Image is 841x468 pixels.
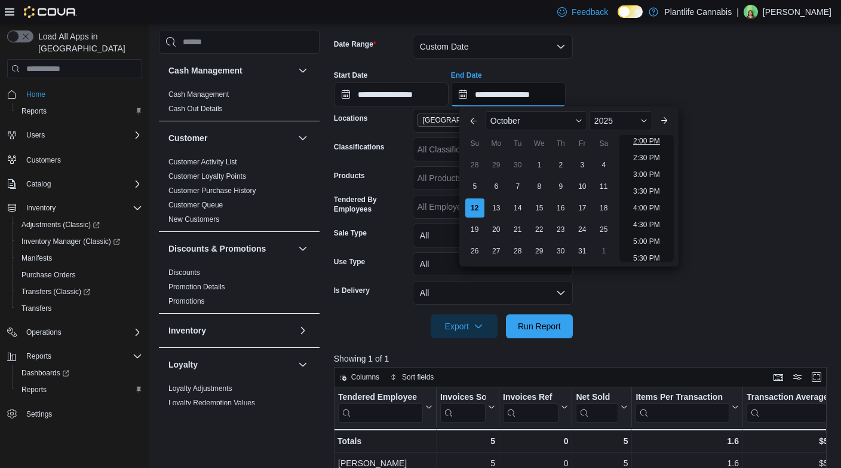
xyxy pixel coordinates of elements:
span: St. Albert - Erin Ridge [418,114,531,127]
div: 0 [503,434,568,448]
span: Reports [17,383,142,397]
label: Start Date [334,71,368,80]
button: Cash Management [168,65,293,77]
div: Items Per Transaction [636,392,729,403]
li: 2:00 PM [628,134,665,148]
span: Purchase Orders [22,270,76,280]
h3: Inventory [168,325,206,337]
button: Previous Month [464,111,483,130]
input: Press the down key to open a popover containing a calendar. [334,82,449,106]
button: Loyalty [296,357,310,372]
button: Catalog [22,177,56,191]
div: day-16 [551,198,570,218]
label: Date Range [334,39,376,49]
span: Customer Loyalty Points [168,172,246,181]
span: Inventory [26,203,56,213]
button: Operations [22,325,66,339]
div: day-5 [465,177,484,196]
p: [PERSON_NAME] [763,5,831,19]
span: Customer Activity List [168,157,237,167]
li: 4:00 PM [628,201,665,215]
div: We [530,134,549,153]
a: Promotions [168,297,205,305]
a: Customer Activity List [168,158,237,166]
div: day-14 [508,198,527,218]
label: Use Type [334,257,365,267]
span: Export [438,314,490,338]
div: Invoices Ref [503,392,558,423]
button: Customer [296,131,310,145]
div: day-1 [530,155,549,175]
div: day-10 [573,177,592,196]
a: Inventory Manager (Classic) [12,233,147,250]
button: Export [431,314,498,338]
div: Totals [337,434,432,448]
li: 3:00 PM [628,167,665,182]
div: day-8 [530,177,549,196]
span: Dashboards [17,366,142,380]
span: Loyalty Adjustments [168,384,232,393]
span: 2025 [594,116,613,126]
span: Adjustments (Classic) [17,218,142,232]
div: day-11 [594,177,613,196]
a: Adjustments (Classic) [12,216,147,233]
div: day-22 [530,220,549,239]
div: Invoices Sold [440,392,486,423]
button: Custom Date [413,35,573,59]
div: day-19 [465,220,484,239]
a: Cash Management [168,90,229,99]
div: Transaction Average [747,392,835,423]
span: Transfers [17,301,142,316]
div: day-27 [487,241,506,261]
button: Settings [2,405,147,423]
a: Purchase Orders [17,268,81,282]
span: Users [22,128,142,142]
button: Reports [12,381,147,398]
div: Invoices Ref [503,392,558,403]
h3: Discounts & Promotions [168,243,266,255]
div: day-30 [551,241,570,261]
span: Reports [22,106,47,116]
button: Net Sold [576,392,628,423]
li: 2:30 PM [628,151,665,165]
button: Sort fields [385,370,438,384]
label: Classifications [334,142,385,152]
span: Catalog [26,179,51,189]
span: Transfers [22,304,51,313]
span: Dashboards [22,368,69,378]
a: Customer Queue [168,201,223,209]
a: Manifests [17,251,57,265]
button: Manifests [12,250,147,267]
span: Manifests [22,253,52,263]
span: Operations [26,328,62,337]
span: Inventory Manager (Classic) [17,234,142,249]
span: [GEOGRAPHIC_DATA][PERSON_NAME] [423,114,516,126]
span: Inventory Manager (Classic) [22,237,120,246]
a: Transfers (Classic) [17,285,95,299]
span: Feedback [572,6,608,18]
div: day-17 [573,198,592,218]
span: Discounts [168,268,200,277]
span: Purchase Orders [17,268,142,282]
span: Load All Apps in [GEOGRAPHIC_DATA] [33,30,142,54]
button: Catalog [2,176,147,192]
label: Products [334,171,365,181]
div: day-15 [530,198,549,218]
a: Adjustments (Classic) [17,218,105,232]
h3: Cash Management [168,65,243,77]
span: Home [26,90,45,99]
span: Customers [26,155,61,165]
button: Discounts & Promotions [296,241,310,256]
div: Fr [573,134,592,153]
a: Transfers [17,301,56,316]
div: day-24 [573,220,592,239]
button: Run Report [506,314,573,338]
span: Columns [351,372,379,382]
button: Enter fullscreen [809,370,824,384]
span: Run Report [518,320,561,332]
button: All [413,224,573,247]
div: day-26 [465,241,484,261]
div: day-21 [508,220,527,239]
div: 1.6 [636,434,739,448]
a: Inventory Manager (Classic) [17,234,125,249]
